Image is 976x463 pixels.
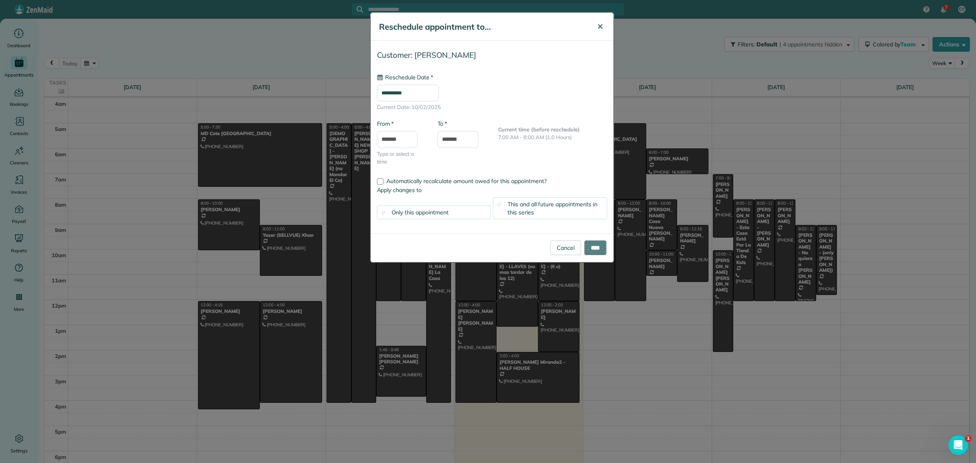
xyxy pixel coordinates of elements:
[597,22,603,31] span: ✕
[498,126,580,133] b: Current time (before reschedule)
[550,240,581,255] a: Cancel
[377,103,607,111] span: Current Date: 10/02/2025
[379,21,586,33] h5: Reschedule appointment to...
[497,202,503,207] input: This and all future appointments in this series
[508,201,597,216] span: This and all future appointments in this series
[965,435,972,442] span: 1
[377,120,394,128] label: From
[386,177,547,185] span: Automatically recalculate amount owed for this appointment?
[377,150,425,166] span: Type or select a time
[377,51,607,59] h4: Customer: [PERSON_NAME]
[377,186,607,194] label: Apply changes to
[948,435,968,455] iframe: Intercom live chat
[392,209,449,216] span: Only this appointment
[377,73,433,81] label: Reschedule Date
[438,120,447,128] label: To
[498,133,607,142] p: 7:00 AM - 8:00 AM (1.0 Hours)
[381,210,386,216] input: Only this appointment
